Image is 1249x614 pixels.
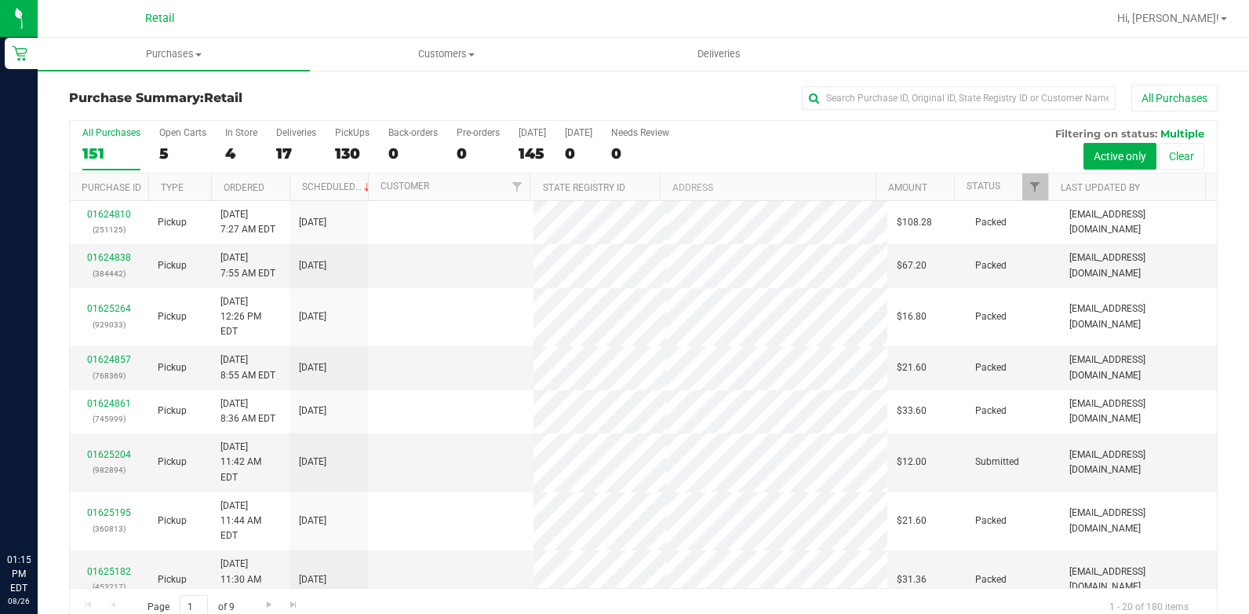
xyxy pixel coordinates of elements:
[82,182,141,193] a: Purchase ID
[158,455,187,470] span: Pickup
[158,404,187,418] span: Pickup
[224,182,264,193] a: Ordered
[519,127,546,138] div: [DATE]
[220,353,275,382] span: [DATE] 8:55 AM EDT
[897,309,927,324] span: $16.80
[335,144,370,163] div: 130
[299,215,326,230] span: [DATE]
[1022,174,1048,200] a: Filter
[79,317,139,332] p: (929033)
[7,595,31,607] p: 08/26
[158,309,187,324] span: Pickup
[79,411,139,426] p: (745999)
[565,144,592,163] div: 0
[1069,207,1207,237] span: [EMAIL_ADDRESS][DOMAIN_NAME]
[299,309,326,324] span: [DATE]
[897,360,927,375] span: $21.60
[79,222,139,237] p: (251125)
[1159,143,1204,170] button: Clear
[897,513,927,528] span: $21.60
[82,144,140,163] div: 151
[87,303,131,314] a: 01625264
[897,215,932,230] span: $108.28
[220,397,275,426] span: [DATE] 8:36 AM EDT
[299,360,326,375] span: [DATE]
[79,266,139,281] p: (384442)
[975,215,1007,230] span: Packed
[158,258,187,273] span: Pickup
[1083,143,1156,170] button: Active only
[302,181,373,192] a: Scheduled
[38,47,310,61] span: Purchases
[158,215,187,230] span: Pickup
[975,404,1007,418] span: Packed
[220,499,280,544] span: [DATE] 11:44 AM EDT
[975,513,1007,528] span: Packed
[79,579,139,594] p: (453217)
[1061,182,1140,193] a: Last Updated By
[1069,565,1207,594] span: [EMAIL_ADDRESS][DOMAIN_NAME]
[87,252,131,263] a: 01624838
[79,368,139,383] p: (768369)
[335,127,370,138] div: PickUps
[220,440,280,485] span: [DATE] 11:42 AM EDT
[87,507,131,518] a: 01625195
[1160,127,1204,140] span: Multiple
[457,127,500,138] div: Pre-orders
[310,38,582,71] a: Customers
[87,209,131,220] a: 01624810
[79,462,139,477] p: (982894)
[897,572,927,587] span: $31.36
[87,566,131,577] a: 01625182
[676,47,762,61] span: Deliveries
[1069,448,1207,477] span: [EMAIL_ADDRESS][DOMAIN_NAME]
[79,521,139,536] p: (360813)
[660,174,876,201] th: Address
[519,144,546,163] div: 145
[388,127,438,138] div: Back-orders
[1069,353,1207,382] span: [EMAIL_ADDRESS][DOMAIN_NAME]
[967,181,1000,192] a: Status
[802,86,1116,110] input: Search Purchase ID, Original ID, State Registry ID or Customer Name...
[225,144,257,163] div: 4
[82,127,140,138] div: All Purchases
[159,127,206,138] div: Open Carts
[381,181,429,192] a: Customer
[897,455,927,470] span: $12.00
[299,455,326,470] span: [DATE]
[220,557,280,602] span: [DATE] 11:30 AM EDT
[158,513,187,528] span: Pickup
[87,354,131,365] a: 01624857
[1069,250,1207,280] span: [EMAIL_ADDRESS][DOMAIN_NAME]
[888,182,927,193] a: Amount
[543,182,625,193] a: State Registry ID
[158,360,187,375] span: Pickup
[276,127,316,138] div: Deliveries
[975,572,1007,587] span: Packed
[145,12,175,25] span: Retail
[975,360,1007,375] span: Packed
[87,449,131,460] a: 01625204
[1069,397,1207,426] span: [EMAIL_ADDRESS][DOMAIN_NAME]
[276,144,316,163] div: 17
[46,486,65,505] iframe: Resource center unread badge
[1069,506,1207,535] span: [EMAIL_ADDRESS][DOMAIN_NAME]
[975,455,1019,470] span: Submitted
[12,46,27,61] inline-svg: Retail
[311,47,581,61] span: Customers
[583,38,855,71] a: Deliveries
[299,513,326,528] span: [DATE]
[158,572,187,587] span: Pickup
[897,404,927,418] span: $33.60
[204,90,242,105] span: Retail
[220,207,275,237] span: [DATE] 7:27 AM EDT
[1055,127,1157,140] span: Filtering on status:
[299,572,326,587] span: [DATE]
[38,38,310,71] a: Purchases
[7,553,31,595] p: 01:15 PM EDT
[975,309,1007,324] span: Packed
[388,144,438,163] div: 0
[975,258,1007,273] span: Packed
[16,488,63,535] iframe: Resource center
[504,174,530,200] a: Filter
